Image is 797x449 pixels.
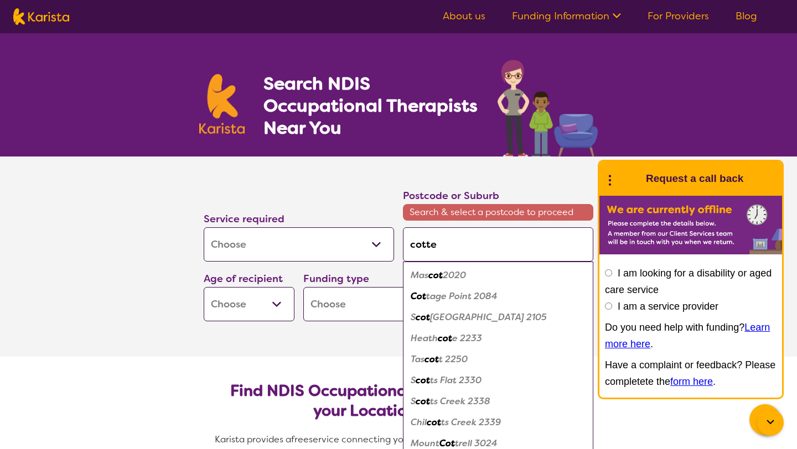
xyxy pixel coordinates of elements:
[408,265,588,286] div: Mascot 2020
[291,434,309,445] span: free
[443,269,466,281] em: 2020
[411,269,428,281] em: Mas
[13,8,69,25] img: Karista logo
[215,434,291,445] span: Karista provides a
[411,374,416,386] em: S
[408,391,588,412] div: Scotts Creek 2338
[411,395,416,407] em: S
[438,332,452,344] em: cot
[430,395,490,407] em: ts Creek 2338
[411,437,439,449] em: Mount
[408,286,588,307] div: Cottage Point 2084
[605,319,777,352] p: Do you need help with funding? .
[426,290,498,302] em: tage Point 2084
[213,381,584,421] h2: Find NDIS Occupational Therapists based on your Location & Needs
[411,416,427,428] em: Chil
[430,311,547,323] em: [GEOGRAPHIC_DATA] 2105
[408,328,588,349] div: Heathcote 2233
[403,189,499,202] label: Postcode or Suburb
[403,204,593,221] span: Search & select a postcode to proceed
[416,395,430,407] em: cot
[617,168,639,190] img: Karista
[408,307,588,328] div: Scotland Island 2105
[428,269,443,281] em: cot
[416,311,430,323] em: cot
[411,332,438,344] em: Heath
[599,196,782,254] img: Karista offline chat form to request call back
[408,370,588,391] div: Scotts Flat 2330
[648,9,709,23] a: For Providers
[411,353,425,365] em: Tas
[605,268,772,295] label: I am looking for a disability or aged care service
[439,437,455,449] em: Cot
[498,60,598,156] img: occupational-therapy
[403,227,593,262] input: Type
[411,311,416,323] em: S
[670,376,713,387] a: form here
[455,437,498,449] em: trell 3024
[439,353,468,365] em: t 2250
[199,74,245,134] img: Karista logo
[408,349,588,370] div: Tascott 2250
[443,9,485,23] a: About us
[452,332,482,344] em: e 2233
[411,290,426,302] em: Cot
[303,272,369,285] label: Funding type
[204,212,284,226] label: Service required
[618,301,718,312] label: I am a service provider
[263,72,479,139] h1: Search NDIS Occupational Therapists Near You
[416,374,430,386] em: cot
[646,170,743,187] h1: Request a call back
[430,374,482,386] em: ts Flat 2330
[441,416,501,428] em: ts Creek 2339
[204,272,283,285] label: Age of recipient
[749,404,780,435] button: Channel Menu
[736,9,757,23] a: Blog
[408,412,588,433] div: Chilcotts Creek 2339
[425,353,439,365] em: cot
[605,357,777,390] p: Have a complaint or feedback? Please completete the .
[512,9,621,23] a: Funding Information
[427,416,441,428] em: cot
